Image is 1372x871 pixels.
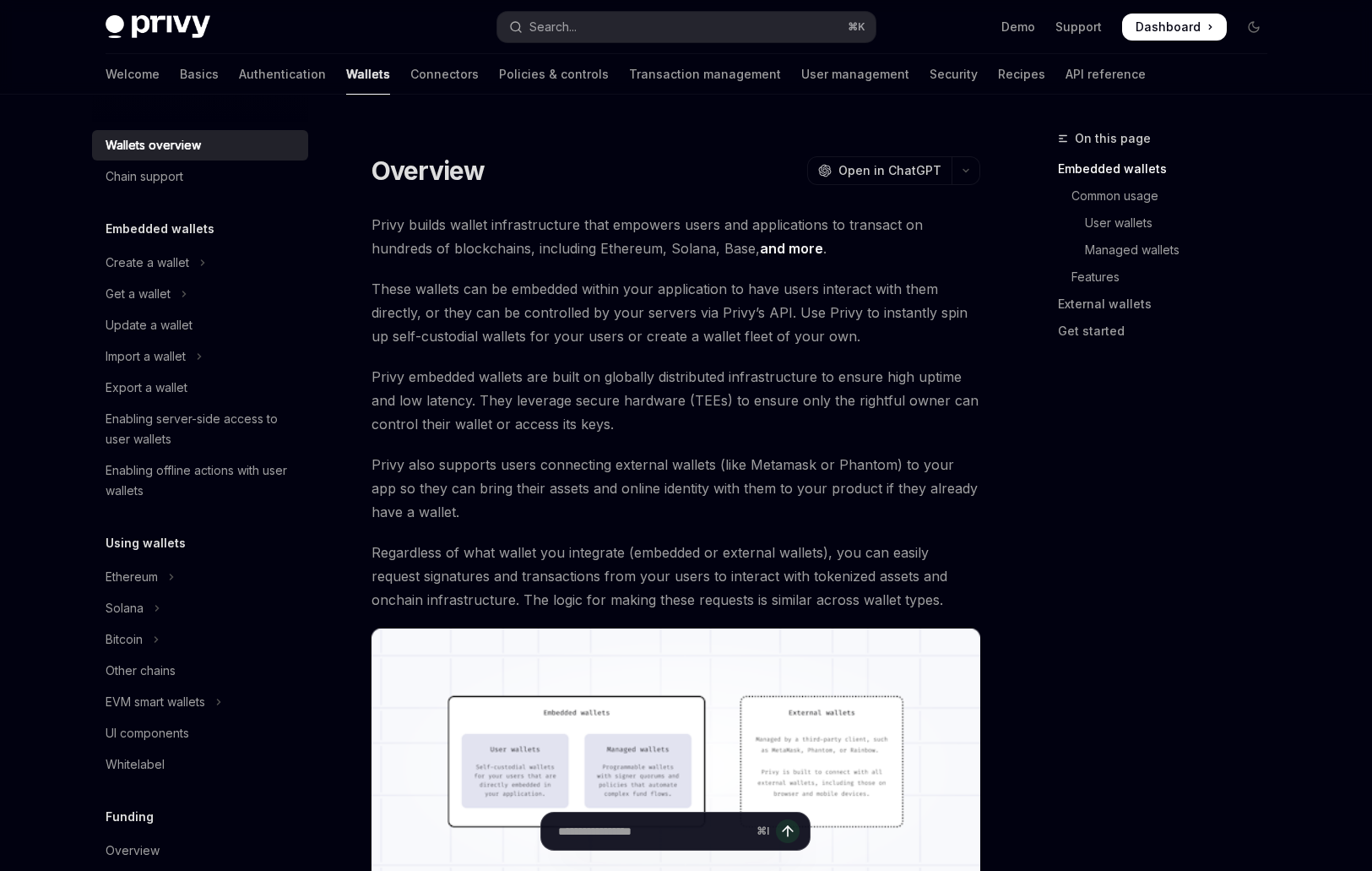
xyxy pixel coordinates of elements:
input: Ask a question... [558,813,750,850]
a: Basics [180,54,219,95]
button: Toggle Solana section [92,593,308,623]
div: Wallets overview [106,135,201,155]
h1: Overview [371,155,485,186]
div: Bitcoin [106,629,143,650]
span: Dashboard [1136,19,1201,35]
button: Open in ChatGPT [807,156,952,185]
a: UI components [92,718,308,749]
span: Regardless of what wallet you integrate (embedded or external wallets), you can easily request si... [371,541,980,612]
a: API reference [1066,54,1146,95]
button: Toggle Import a wallet section [92,341,308,372]
a: Security [930,54,978,95]
div: Get a wallet [106,284,171,304]
a: Wallets [346,54,390,95]
a: External wallets [1058,291,1281,318]
a: Transaction management [629,54,781,95]
button: Toggle Bitcoin section [92,624,308,655]
button: Toggle Ethereum section [92,562,308,592]
a: Support [1055,19,1102,35]
span: ⌘ K [848,20,865,34]
span: These wallets can be embedded within your application to have users interact with them directly, ... [371,277,980,348]
a: Features [1058,264,1281,291]
a: Get started [1058,318,1281,345]
a: Managed wallets [1058,237,1281,264]
a: and more [760,240,823,258]
div: Export a wallet [106,378,187,398]
h5: Embedded wallets [106,219,214,239]
a: Enabling offline actions with user wallets [92,455,308,506]
div: Import a wallet [106,346,186,367]
div: Update a wallet [106,315,193,335]
a: Other chains [92,656,308,686]
a: Authentication [239,54,326,95]
a: Whitelabel [92,749,308,780]
span: Privy also supports users connecting external wallets (like Metamask or Phantom) to your app so t... [371,453,980,524]
div: Other chains [106,661,176,681]
a: Dashboard [1122,14,1227,41]
a: Update a wallet [92,310,308,340]
a: Policies & controls [499,54,609,95]
span: Privy builds wallet infrastructure that empowers users and applications to transact on hundreds o... [371,213,980,260]
div: UI components [106,723,189,743]
div: EVM smart wallets [106,692,205,712]
a: Wallets overview [92,130,308,161]
a: Recipes [998,54,1045,95]
h5: Using wallets [106,533,186,553]
a: Export a wallet [92,373,308,403]
div: Overview [106,841,160,861]
button: Toggle Create a wallet section [92,248,308,278]
button: Toggle EVM smart wallets section [92,687,308,717]
div: Create a wallet [106,253,189,273]
a: Overview [92,836,308,866]
a: User wallets [1058,210,1281,237]
div: Chain support [106,166,183,187]
a: Welcome [106,54,160,95]
a: Connectors [410,54,479,95]
a: Chain support [92,161,308,192]
div: Search... [529,17,577,37]
a: User management [801,54,909,95]
span: Privy embedded wallets are built on globally distributed infrastructure to ensure high uptime and... [371,365,980,436]
a: Embedded wallets [1058,155,1281,182]
button: Toggle dark mode [1240,14,1267,41]
div: Enabling offline actions with user wallets [106,460,298,501]
button: Send message [776,819,800,843]
a: Common usage [1058,182,1281,210]
a: Enabling server-side access to user wallets [92,404,308,455]
img: dark logo [106,15,210,39]
button: Toggle Get a wallet section [92,279,308,309]
div: Solana [106,598,144,618]
div: Enabling server-side access to user wallets [106,409,298,449]
span: Open in ChatGPT [838,162,941,179]
h5: Funding [106,807,154,827]
a: Demo [1001,19,1035,35]
div: Whitelabel [106,754,165,775]
div: Ethereum [106,567,158,587]
button: Open search [497,12,876,42]
span: On this page [1075,128,1151,149]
